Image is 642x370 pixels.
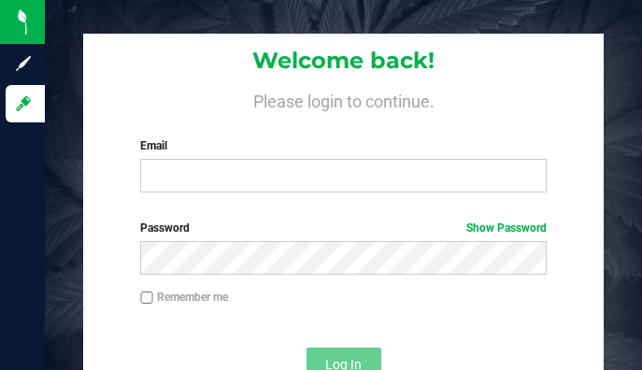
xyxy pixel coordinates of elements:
[140,289,228,306] label: Remember me
[14,94,33,113] inline-svg: Log in
[83,49,605,73] h1: Welcome back!
[140,221,190,235] span: Password
[140,137,547,154] label: Email
[83,89,605,111] h4: Please login to continue.
[14,54,33,73] inline-svg: Sign up
[466,221,547,235] a: Show Password
[140,292,153,305] input: Remember me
